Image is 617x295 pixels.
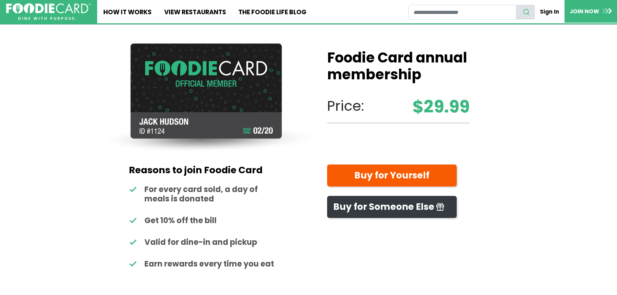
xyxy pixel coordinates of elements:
[413,94,470,119] strong: $29.99
[408,5,516,19] input: restaurant search
[129,259,278,269] li: Earn rewards every time you eat
[129,238,278,247] li: Valid for dine-in and pickup
[129,185,278,204] li: For every card sold, a day of meals is donated
[129,216,278,225] li: Get 10% off the bill
[516,5,535,19] button: search
[327,50,470,83] h1: Foodie Card annual membership
[6,3,91,20] img: FoodieCard; Eat, Drink, Save, Donate
[327,96,470,117] p: Price:
[327,165,457,187] a: Buy for Yourself
[535,5,565,19] a: Sign In
[129,165,278,176] h2: Reasons to join Foodie Card
[327,196,457,218] a: Buy for Someone Else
